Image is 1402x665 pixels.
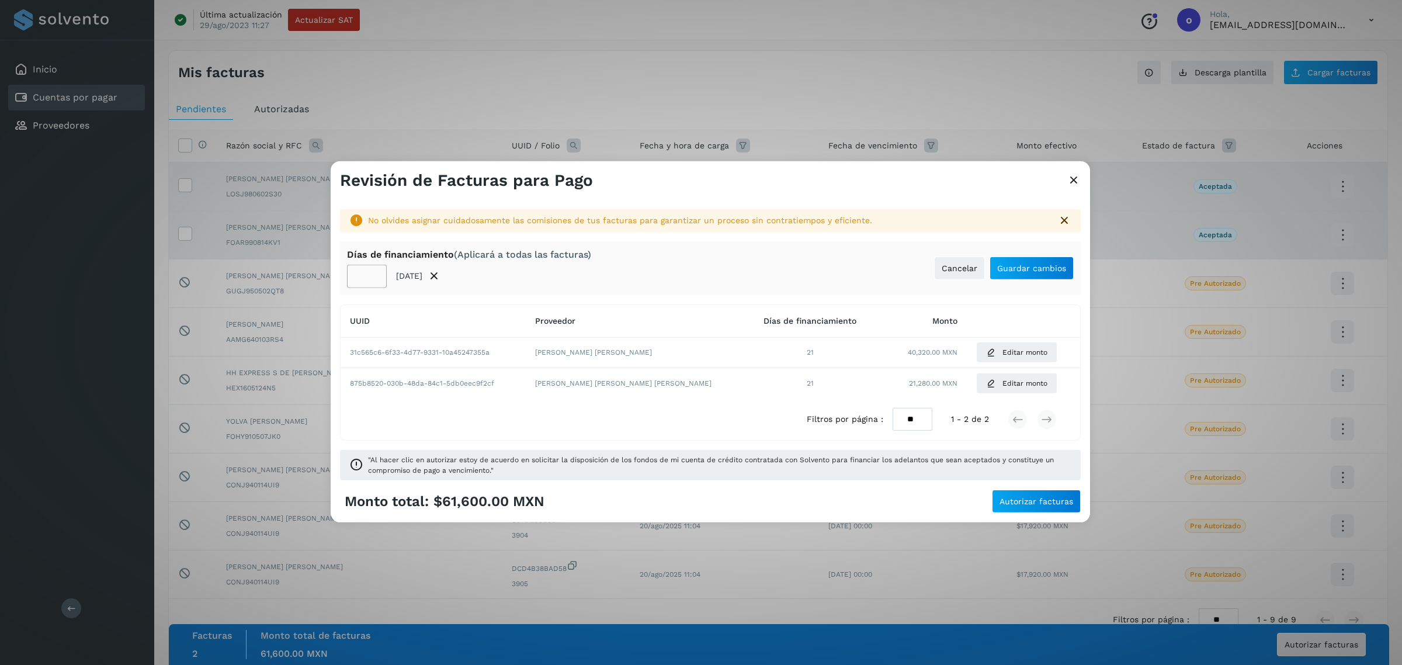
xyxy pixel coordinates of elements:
button: Guardar cambios [990,257,1074,280]
span: Días de financiamiento [764,316,856,325]
div: Días de financiamiento [347,248,591,259]
span: 40,320.00 MXN [908,347,957,358]
span: Editar monto [1002,347,1047,358]
td: 875b8520-030b-48da-84c1-5db0eec9f2cf [341,368,526,399]
button: Cancelar [934,257,985,280]
span: $61,600.00 MXN [433,493,544,510]
h3: Revisión de Facturas para Pago [340,171,593,191]
span: Cancelar [942,264,977,272]
span: Editar monto [1002,378,1047,389]
td: [PERSON_NAME] [PERSON_NAME] [526,338,747,368]
td: 21 [747,338,873,368]
span: Monto [932,316,957,325]
span: UUID [350,316,370,325]
span: 1 - 2 de 2 [951,413,989,425]
div: No olvides asignar cuidadosamente las comisiones de tus facturas para garantizar un proceso sin c... [368,214,1048,227]
button: Autorizar facturas [992,490,1081,513]
span: Proveedor [535,316,575,325]
td: 21 [747,368,873,399]
span: (Aplicará a todas las facturas) [454,248,591,259]
td: 31c565c6-6f33-4d77-9331-10a45247355a [341,338,526,368]
span: Autorizar facturas [1000,497,1073,505]
span: Guardar cambios [997,264,1066,272]
td: [PERSON_NAME] [PERSON_NAME] [PERSON_NAME] [526,368,747,399]
span: 21,280.00 MXN [909,378,957,389]
button: Editar monto [976,342,1057,363]
span: Monto total: [345,493,429,510]
span: "Al hacer clic en autorizar estoy de acuerdo en solicitar la disposición de los fondos de mi cuen... [368,455,1071,476]
p: [DATE] [396,271,422,281]
span: Filtros por página : [807,413,883,425]
button: Editar monto [976,373,1057,394]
